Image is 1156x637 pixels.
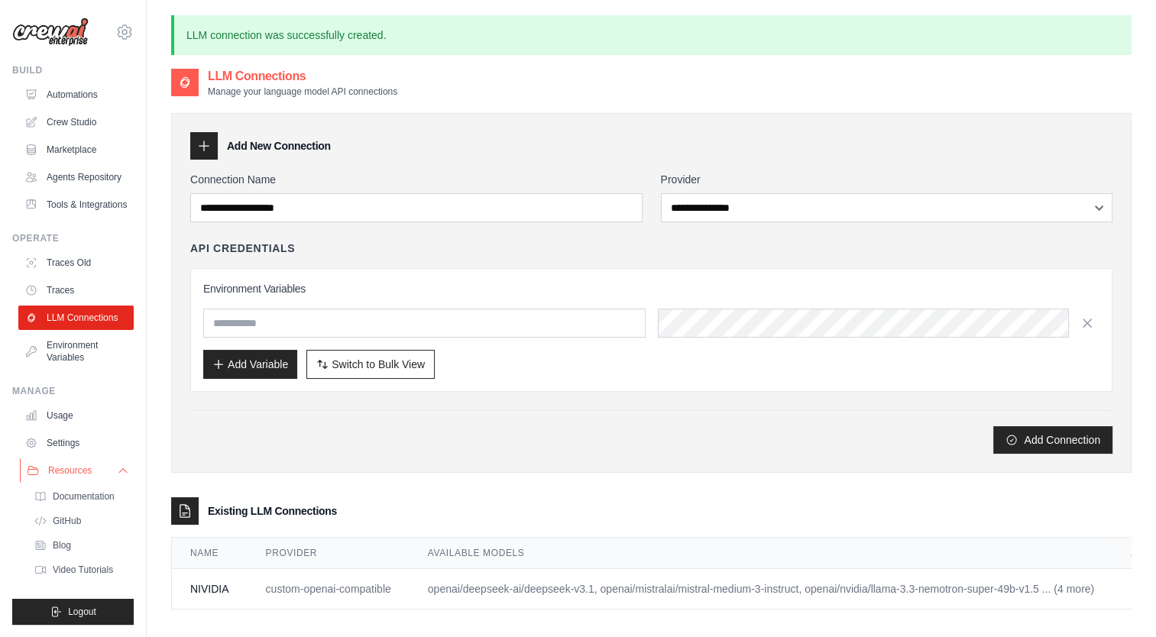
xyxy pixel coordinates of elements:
button: Logout [12,599,134,625]
div: Build [12,64,134,76]
a: Marketplace [18,137,134,162]
label: Connection Name [190,172,643,187]
span: Documentation [53,490,115,503]
span: Blog [53,539,71,551]
span: Video Tutorials [53,564,113,576]
a: Settings [18,431,134,455]
a: Blog [28,535,134,556]
a: GitHub [28,510,134,532]
label: Provider [661,172,1113,187]
a: Traces [18,278,134,302]
a: LLM Connections [18,306,134,330]
h2: LLM Connections [208,67,397,86]
button: Add Connection [993,426,1112,454]
span: Resources [48,464,92,477]
div: Operate [12,232,134,244]
button: Add Variable [203,350,297,379]
div: Manage [12,385,134,397]
h4: API Credentials [190,241,295,256]
th: Available Models [410,538,1112,569]
a: Automations [18,82,134,107]
a: Video Tutorials [28,559,134,580]
th: Name [172,538,248,569]
button: Switch to Bulk View [306,350,435,379]
button: Resources [20,458,135,483]
a: Documentation [28,486,134,507]
h3: Environment Variables [203,281,1099,296]
img: Logo [12,18,89,47]
span: Logout [68,606,96,618]
p: LLM connection was successfully created. [171,15,1132,55]
th: Provider [248,538,410,569]
p: Manage your language model API connections [208,86,397,98]
td: NIVIDIA [172,569,248,610]
span: GitHub [53,515,81,527]
a: Usage [18,403,134,428]
a: Crew Studio [18,110,134,134]
td: openai/deepseek-ai/deepseek-v3.1, openai/mistralai/mistral-medium-3-instruct, openai/nvidia/llama... [410,569,1112,610]
a: Tools & Integrations [18,192,134,217]
a: Agents Repository [18,165,134,189]
a: Environment Variables [18,333,134,370]
span: Switch to Bulk View [332,357,425,372]
td: custom-openai-compatible [248,569,410,610]
h3: Add New Connection [227,138,331,154]
h3: Existing LLM Connections [208,503,337,519]
a: Traces Old [18,251,134,275]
